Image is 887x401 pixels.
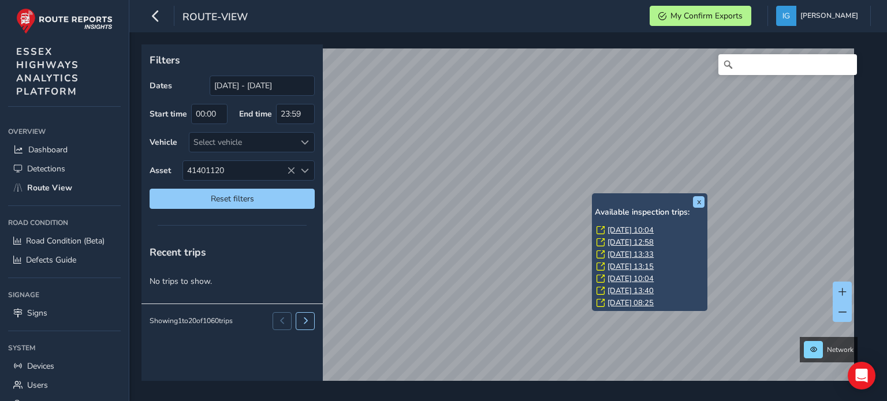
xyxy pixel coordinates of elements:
a: Detections [8,159,121,178]
div: Road Condition [8,214,121,231]
span: Recent trips [150,245,206,259]
span: Dashboard [28,144,68,155]
span: 41401120 [183,161,295,180]
button: [PERSON_NAME] [776,6,862,26]
p: Filters [150,53,315,68]
div: System [8,339,121,357]
a: Users [8,376,121,395]
button: Reset filters [150,189,315,209]
img: rr logo [16,8,113,34]
span: Users [27,380,48,391]
a: Devices [8,357,121,376]
button: My Confirm Exports [650,6,751,26]
div: Open Intercom Messenger [848,362,875,389]
span: Reset filters [158,193,306,204]
input: Search [718,54,857,75]
span: Route View [27,182,72,193]
span: Detections [27,163,65,174]
div: Select vehicle [189,133,295,152]
a: Defects Guide [8,250,121,269]
p: No trips to show. [141,267,323,295]
div: Select an asset code [295,161,314,180]
span: ESSEX HIGHWAYS ANALYTICS PLATFORM [16,45,79,98]
a: Route View [8,178,121,197]
label: Dates [150,80,172,91]
label: Start time [150,108,187,119]
label: Vehicle [150,137,177,148]
span: Network [827,345,854,354]
a: [DATE] 13:40 [608,286,654,296]
a: [DATE] 13:33 [608,249,654,260]
label: Asset [150,165,171,176]
div: Signage [8,286,121,303]
a: [DATE] 10:04 [608,273,654,284]
a: Road Condition (Beta) [8,231,121,250]
span: Signs [27,308,47,318]
h6: Available inspection trips: [595,208,705,218]
span: [PERSON_NAME] [800,6,858,26]
div: Overview [8,123,121,140]
a: [DATE] 12:58 [608,237,654,248]
img: diamond-layout [776,6,796,26]
div: Showing 1 to 20 of 1060 trips [150,316,233,325]
button: x [693,196,705,208]
a: [DATE] 10:04 [608,225,654,235]
span: Devices [27,361,54,372]
span: Defects Guide [26,254,76,265]
a: [DATE] 13:15 [608,261,654,272]
span: My Confirm Exports [670,10,743,21]
canvas: Map [146,48,854,394]
a: Signs [8,303,121,323]
span: route-view [182,10,248,26]
span: Road Condition (Beta) [26,235,105,246]
label: End time [239,108,272,119]
a: [DATE] 08:25 [608,298,654,308]
a: Dashboard [8,140,121,159]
